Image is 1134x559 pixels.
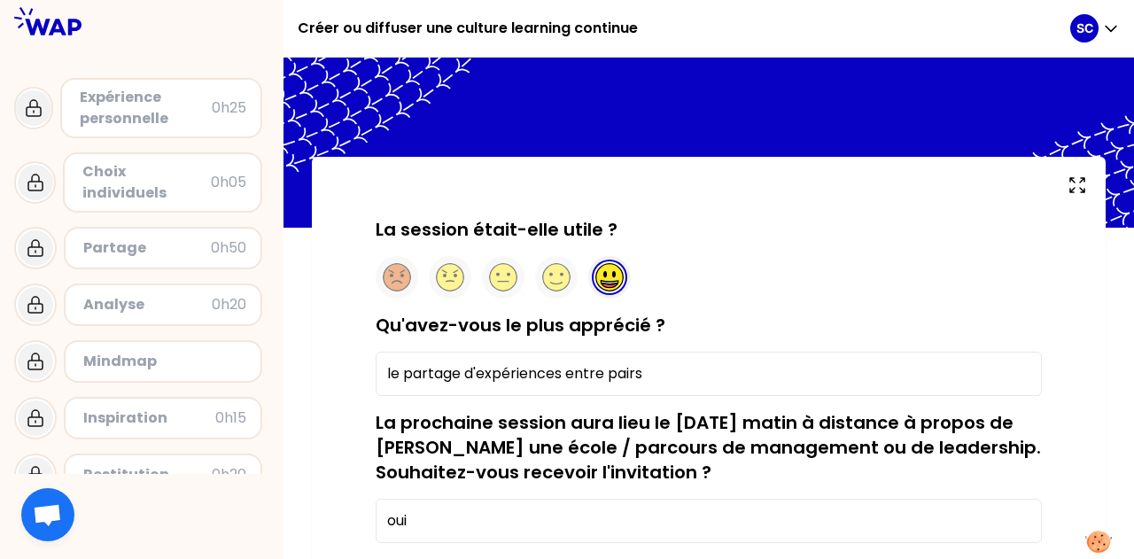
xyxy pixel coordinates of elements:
[1076,19,1093,37] p: SC
[212,294,246,315] div: 0h20
[215,408,246,429] div: 0h15
[212,464,246,485] div: 0h20
[80,87,212,129] div: Expérience personnelle
[376,410,1041,485] label: La prochaine session aura lieu le [DATE] matin à distance à propos de [PERSON_NAME] une école / p...
[1070,14,1120,43] button: SC
[82,161,211,204] div: Choix individuels
[211,237,246,259] div: 0h50
[212,97,246,119] div: 0h25
[83,294,212,315] div: Analyse
[83,237,211,259] div: Partage
[376,217,617,242] label: La session était-elle utile ?
[211,172,246,193] div: 0h05
[83,351,246,372] div: Mindmap
[83,464,212,485] div: Restitution
[83,408,215,429] div: Inspiration
[21,488,74,541] div: Ouvrir le chat
[376,313,665,338] label: Qu'avez-vous le plus apprécié ?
